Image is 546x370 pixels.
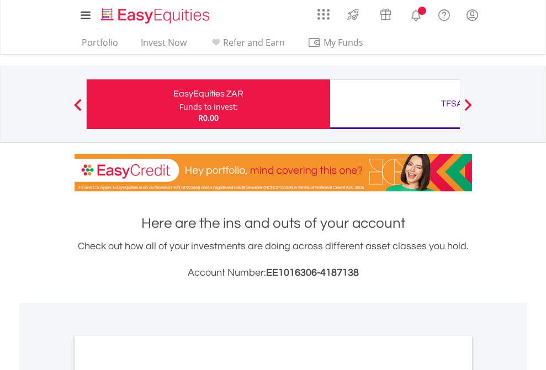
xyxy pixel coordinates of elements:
a: Notifications [402,3,430,25]
div: EasyEquities ZAR [93,86,324,101]
a: Vouchers [369,3,402,23]
button: Previous [67,104,89,115]
a: Portfolio [77,37,123,54]
span: My Funds [308,35,380,50]
h3: Account Number: [75,265,472,281]
img: thrive-v2.svg [344,6,362,23]
a: My Profile [458,3,486,27]
a: Refer and Earn [205,37,289,54]
span: EE1016306-4187138 [266,267,359,278]
h1: Here are the ins and outs of your account [75,213,472,233]
img: EasyCredit Promotion Banner [75,154,472,191]
span: Refer and Earn [223,36,285,49]
div: Check out how all of your investments are doing across different asset classes you hold. [75,239,472,281]
span: R0.00 [198,112,219,123]
div: Funds to invest: [179,101,238,112]
a: FAQ's and Support [430,3,458,25]
img: grid-menu-icon.svg [317,8,330,20]
a: Home page [97,3,214,25]
a: Invest Now [136,37,191,54]
button: Next [457,104,479,115]
img: vouchers-v2.svg [377,6,395,23]
img: EasyEquities_Logo.png [99,7,214,25]
a: AppsGrid [310,3,337,20]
